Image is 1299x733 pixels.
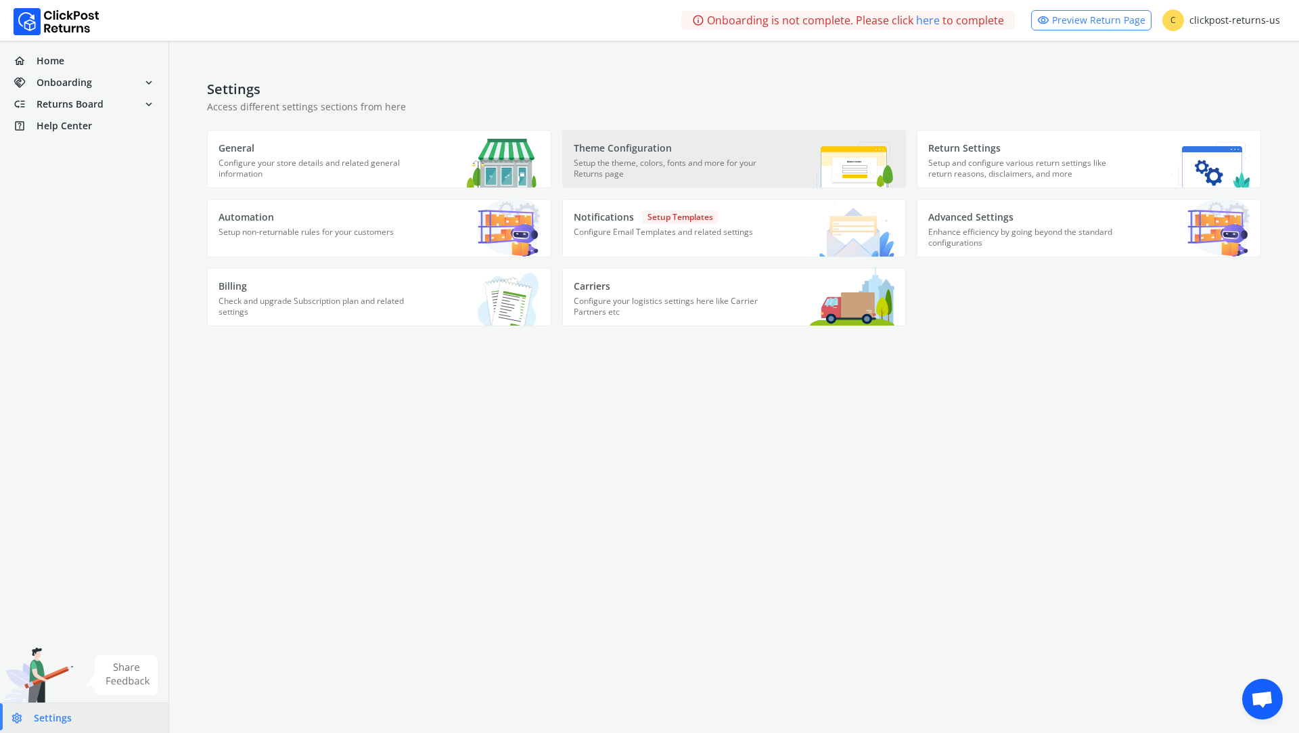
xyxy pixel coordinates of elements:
span: Onboarding [37,76,92,89]
p: Check and upgrade Subscription plan and related settings [219,296,411,326]
div: Open chat [1242,679,1283,719]
span: help_center [14,116,37,135]
img: Billing [457,268,540,326]
img: Notifications [818,204,894,257]
p: Configure Email Templates and related settings [574,227,767,254]
p: General [219,141,411,155]
h4: Settings [207,81,1261,97]
span: C [1162,9,1184,31]
p: Advanced Settings [928,210,1121,224]
img: Theme Configuration [802,125,894,187]
img: Advanced Settings [1187,198,1250,257]
img: Automation [478,198,540,257]
a: visibilityPreview Return Page [1031,10,1152,30]
a: here [916,12,940,28]
span: visibility [1037,11,1049,30]
p: Theme Configuration [574,141,767,155]
img: Return Settings [1172,142,1250,187]
p: Access different settings sections from here [207,100,1261,114]
span: Help Center [37,119,92,133]
span: expand_more [143,95,155,114]
p: Setup the theme, colors, fonts and more for your Returns page [574,158,767,187]
p: Notifications [574,210,767,224]
span: Returns Board [37,97,104,111]
p: Setup and configure various return settings like return reasons, disclaimers, and more [928,158,1121,187]
img: Logo [14,8,99,35]
span: settings [11,709,34,728]
img: General [467,132,540,187]
span: low_priority [14,95,37,114]
img: share feedback [85,655,158,695]
span: Settings [34,711,72,725]
a: help_centerHelp Center [8,116,160,135]
p: Configure your store details and related general information [219,158,411,187]
span: info [692,11,704,30]
div: clickpost-returns-us [1162,9,1280,31]
p: Return Settings [928,141,1121,155]
img: Carriers [810,267,894,326]
span: expand_more [143,73,155,92]
p: Enhance efficiency by going beyond the standard configurations [928,227,1121,257]
a: homeHome [8,51,160,70]
span: Setup Templates [642,210,719,224]
p: Billing [219,280,411,293]
p: Configure your logistics settings here like Carrier Partners etc [574,296,767,326]
span: home [14,51,37,70]
span: handshake [14,73,37,92]
span: Home [37,54,64,68]
p: Automation [219,210,411,224]
p: Setup non-returnable rules for your customers [219,227,411,254]
p: Carriers [574,280,767,293]
div: Onboarding is not complete. Please click to complete [681,11,1015,30]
